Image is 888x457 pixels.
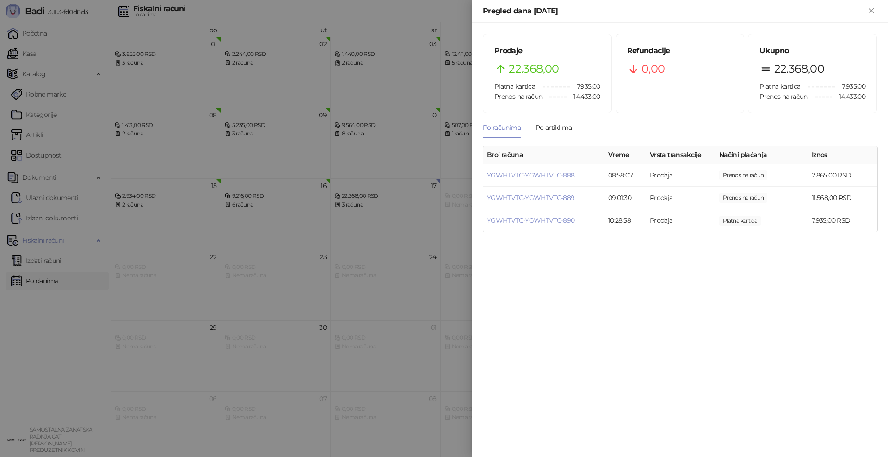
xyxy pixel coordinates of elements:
[604,187,646,209] td: 09:01:30
[487,171,575,179] a: YGWHTVTC-YGWHTVTC-888
[494,82,535,91] span: Platna kartica
[509,60,559,78] span: 22.368,00
[719,193,767,203] span: 11.568,00
[832,91,865,102] span: 14.433,00
[487,194,575,202] a: YGWHTVTC-YGWHTVTC-889
[835,81,865,91] span: 7.935,00
[627,45,733,56] h5: Refundacije
[719,170,767,180] span: 2.865,00
[604,146,646,164] th: Vreme
[715,146,808,164] th: Načini plaćanja
[646,164,715,187] td: Prodaja
[604,209,646,232] td: 10:28:58
[604,164,646,187] td: 08:58:07
[808,187,877,209] td: 11.568,00 RSD
[483,146,604,164] th: Broj računa
[641,60,665,78] span: 0,00
[646,209,715,232] td: Prodaja
[494,92,542,101] span: Prenos na račun
[774,60,824,78] span: 22.368,00
[483,122,521,133] div: Po računima
[759,45,865,56] h5: Ukupno
[646,187,715,209] td: Prodaja
[570,81,600,91] span: 7.935,00
[494,45,600,56] h5: Prodaje
[866,6,877,17] button: Zatvori
[759,82,800,91] span: Platna kartica
[719,216,761,226] span: 7.935,00
[483,6,866,17] div: Pregled dana [DATE]
[487,216,575,225] a: YGWHTVTC-YGWHTVTC-890
[759,92,807,101] span: Prenos na račun
[808,209,877,232] td: 7.935,00 RSD
[536,122,572,133] div: Po artiklima
[567,91,600,102] span: 14.433,00
[646,146,715,164] th: Vrsta transakcije
[808,146,877,164] th: Iznos
[808,164,877,187] td: 2.865,00 RSD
